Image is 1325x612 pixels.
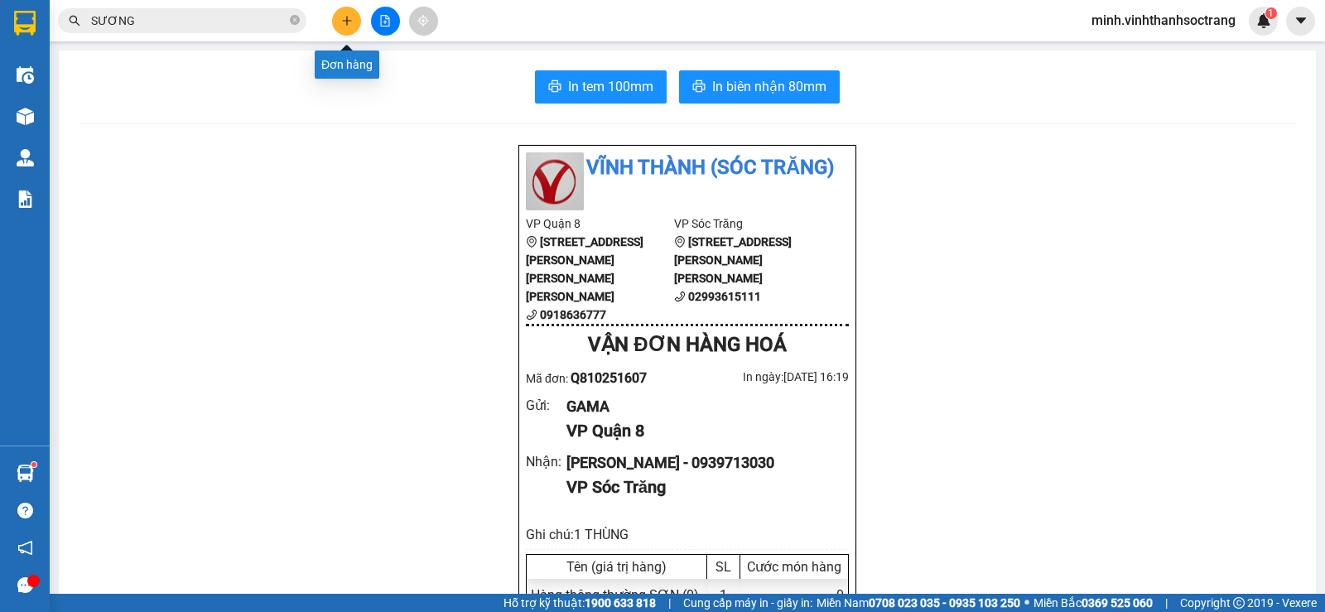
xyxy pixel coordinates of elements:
[315,51,379,79] div: Đơn hàng
[535,70,667,104] button: printerIn tem 100mm
[585,596,656,610] strong: 1900 633 818
[531,559,702,575] div: Tên (giá trị hàng)
[526,214,674,233] li: VP Quận 8
[1165,594,1168,612] span: |
[531,587,699,603] span: Hàng thông thường - SƠN (0)
[114,89,220,108] li: VP Sóc Trăng
[1286,7,1315,36] button: caret-down
[1265,7,1277,19] sup: 1
[17,503,33,518] span: question-circle
[548,80,561,95] span: printer
[526,330,849,361] div: VẬN ĐƠN HÀNG HOÁ
[712,76,826,97] span: In biên nhận 80mm
[332,7,361,36] button: plus
[566,395,836,418] div: GAMA
[668,594,671,612] span: |
[1033,594,1153,612] span: Miền Bắc
[674,291,686,302] span: phone
[290,15,300,25] span: close-circle
[711,559,735,575] div: SL
[740,579,848,611] div: 0
[674,214,822,233] li: VP Sóc Trăng
[17,577,33,593] span: message
[14,11,36,36] img: logo-vxr
[17,108,34,125] img: warehouse-icon
[744,559,844,575] div: Cước món hàng
[526,524,849,545] div: Ghi chú: 1 THÙNG
[683,594,812,612] span: Cung cấp máy in - giấy in:
[566,418,836,444] div: VP Quận 8
[91,12,287,30] input: Tìm tên, số ĐT hoặc mã đơn
[817,594,1020,612] span: Miền Nam
[1268,7,1274,19] span: 1
[17,149,34,166] img: warehouse-icon
[1082,596,1153,610] strong: 0369 525 060
[692,80,706,95] span: printer
[17,66,34,84] img: warehouse-icon
[503,594,656,612] span: Hỗ trợ kỹ thuật:
[526,152,584,210] img: logo.jpg
[1078,10,1249,31] span: minh.vinhthanhsoctrang
[8,8,240,70] li: Vĩnh Thành (Sóc Trăng)
[8,8,66,66] img: logo.jpg
[114,111,126,123] span: environment
[526,395,566,416] div: Gửi :
[417,15,429,27] span: aim
[869,596,1020,610] strong: 0708 023 035 - 0935 103 250
[674,235,792,285] b: [STREET_ADDRESS][PERSON_NAME][PERSON_NAME]
[8,111,20,123] span: environment
[371,7,400,36] button: file-add
[1024,600,1029,606] span: ⚪️
[1256,13,1271,28] img: icon-new-feature
[17,540,33,556] span: notification
[290,13,300,29] span: close-circle
[526,152,849,184] li: Vĩnh Thành (Sóc Trăng)
[17,190,34,208] img: solution-icon
[379,15,391,27] span: file-add
[409,7,438,36] button: aim
[566,451,836,475] div: [PERSON_NAME] - 0939713030
[526,236,537,248] span: environment
[526,309,537,320] span: phone
[679,70,840,104] button: printerIn biên nhận 80mm
[674,236,686,248] span: environment
[1233,597,1245,609] span: copyright
[69,15,80,27] span: search
[8,89,114,108] li: VP Quận 8
[341,15,353,27] span: plus
[571,370,647,386] span: Q810251607
[688,290,761,303] b: 02993615111
[568,76,653,97] span: In tem 100mm
[526,235,643,303] b: [STREET_ADDRESS][PERSON_NAME][PERSON_NAME][PERSON_NAME]
[526,368,687,388] div: Mã đơn:
[526,451,566,472] div: Nhận :
[540,308,606,321] b: 0918636777
[1294,13,1308,28] span: caret-down
[707,579,740,611] div: 1
[31,462,36,467] sup: 1
[566,475,836,500] div: VP Sóc Trăng
[17,465,34,482] img: warehouse-icon
[687,368,849,386] div: In ngày: [DATE] 16:19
